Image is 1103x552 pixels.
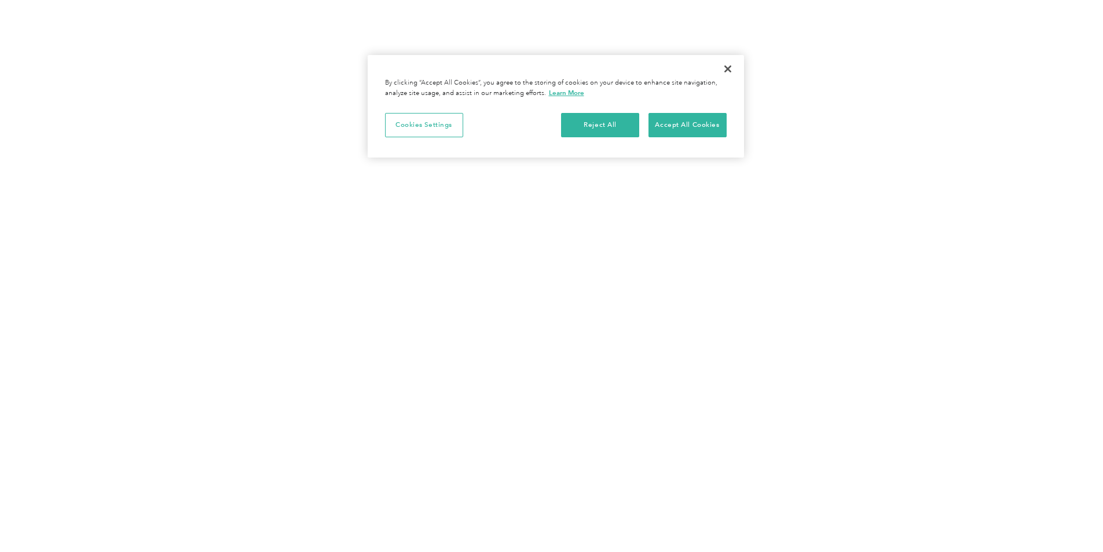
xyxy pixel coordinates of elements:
[561,113,639,137] button: Reject All
[715,56,741,82] button: Close
[385,113,463,137] button: Cookies Settings
[368,55,744,158] div: Privacy
[385,78,727,98] div: By clicking “Accept All Cookies”, you agree to the storing of cookies on your device to enhance s...
[368,55,744,158] div: Cookie banner
[549,89,584,97] a: More information about your privacy, opens in a new tab
[648,113,727,137] button: Accept All Cookies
